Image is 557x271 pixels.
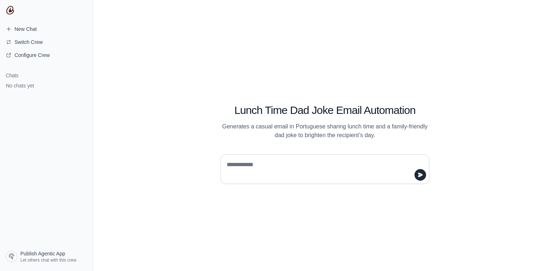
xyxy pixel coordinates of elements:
p: Generates a casual email in Portuguese sharing lunch time and a family-friendly dad joke to brigh... [220,122,429,140]
img: CrewAI Logo [6,6,15,15]
iframe: Chat Widget [521,236,557,271]
a: New Chat [3,23,90,35]
a: Publish Agentic App Let others chat with this crew [3,248,90,265]
span: Publish Agentic App [20,250,65,257]
a: Configure Crew [3,49,90,61]
span: Switch Crew [15,38,43,46]
span: Let others chat with this crew [20,257,77,263]
h1: Lunch Time Dad Joke Email Automation [220,104,429,117]
span: Configure Crew [15,52,50,59]
span: New Chat [15,25,37,33]
button: Switch Crew [3,36,90,48]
